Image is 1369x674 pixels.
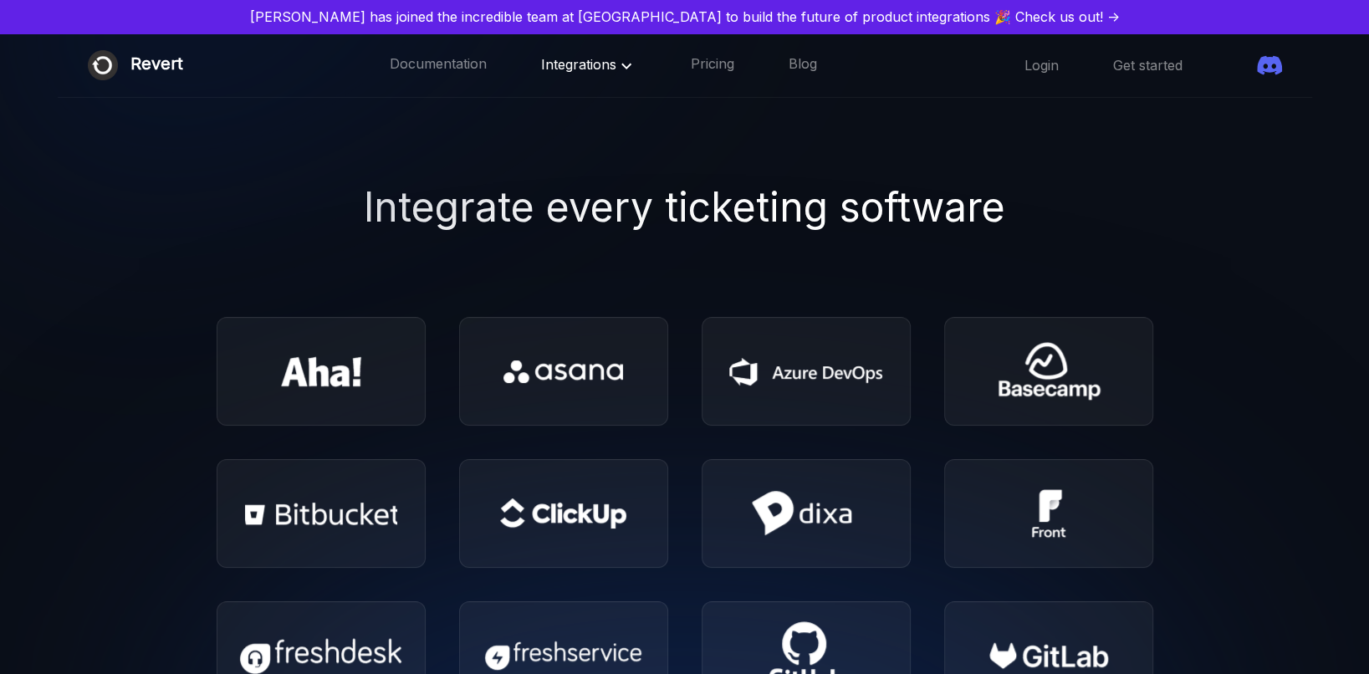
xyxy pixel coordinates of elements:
img: Clickup Icon [500,498,626,528]
a: Get started [1113,56,1183,74]
img: Aha Icon [269,342,373,401]
a: Documentation [390,54,487,76]
img: Asana Icon [503,360,623,383]
img: Bitbucket Icon [245,503,397,525]
img: Basecamp Icon [983,341,1114,402]
img: Azure Devops Icon [729,358,882,386]
a: Blog [789,54,817,76]
a: Login [1024,56,1059,74]
img: Dixa Icon [743,491,868,537]
img: Front Icon [1011,476,1086,551]
span: Integrations [541,56,636,73]
a: [PERSON_NAME] has joined the incredible team at [GEOGRAPHIC_DATA] to build the future of product ... [7,7,1362,27]
div: Revert [130,50,183,80]
img: Revert logo [88,50,118,80]
a: Pricing [691,54,734,76]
